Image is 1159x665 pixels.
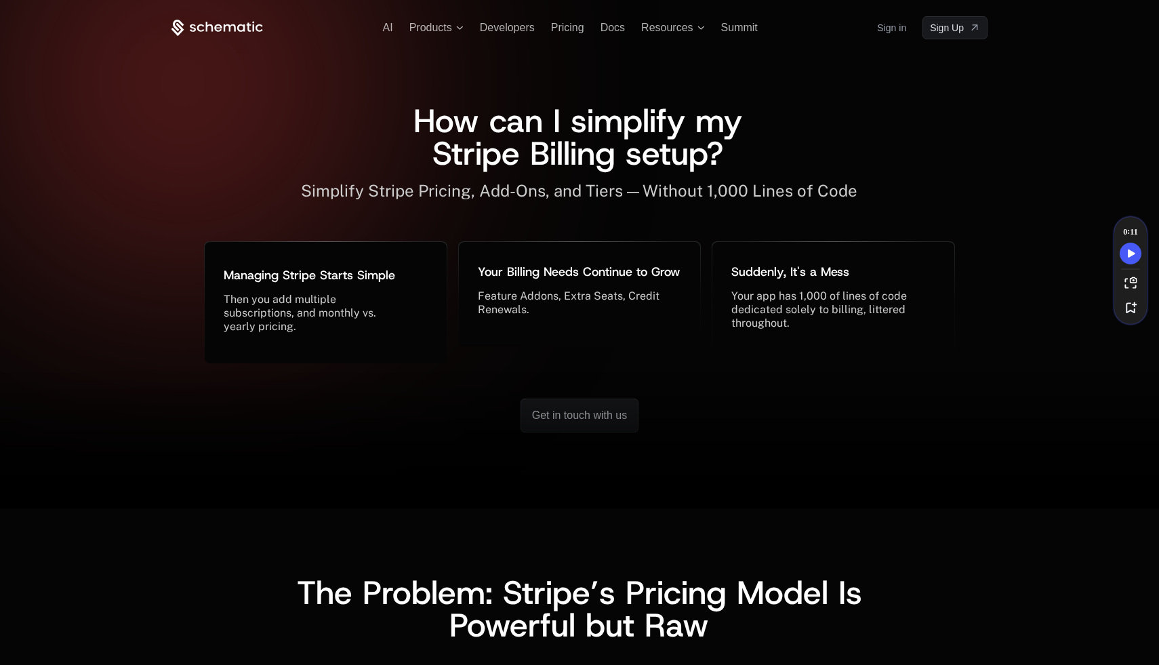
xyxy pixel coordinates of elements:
span: Feature Addons, Extra Seats, Credit Renewals. [478,289,662,316]
span: Sign Up [930,21,964,35]
span: Then you add multiple subscriptions, and monthly vs. yearly pricing. [224,293,379,333]
span: The Problem: Stripe’s Pricing Model Is Powerful but Raw [297,571,872,647]
a: Developers [480,22,535,33]
a: Sign in [877,17,906,39]
span: How can I simplify my Stripe Billing setup? [413,99,752,175]
span: Suddenly, It's a Mess [731,264,849,280]
span: Your app has 1,000 of lines of code dedicated solely to billing, littered throughout. [731,289,910,329]
a: AI [383,22,393,33]
span: Your Billing Needs Continue to Grow [478,264,680,280]
span: Resources [641,22,693,34]
span: Simplify Stripe Pricing, Add-Ons, and Tiers — Without 1,000 Lines of Code [301,181,857,200]
a: Summit [721,22,758,33]
span: Products [409,22,452,34]
a: Docs [601,22,625,33]
a: Pricing [551,22,584,33]
a: [object Object] [922,16,988,39]
span: Managing Stripe Starts Simple [224,267,395,283]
